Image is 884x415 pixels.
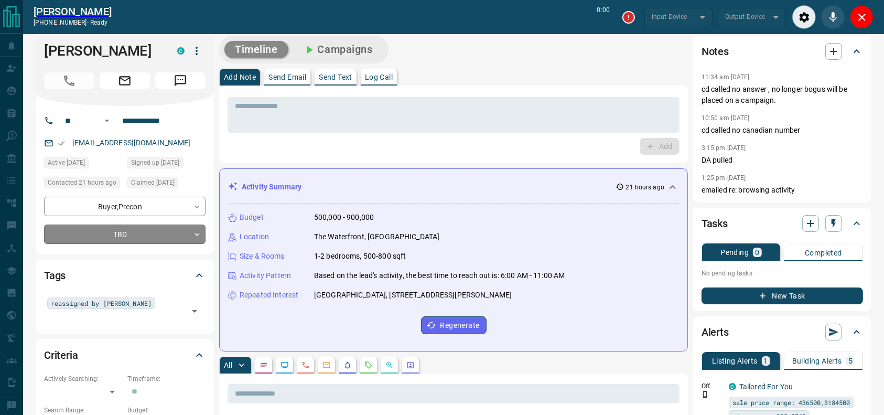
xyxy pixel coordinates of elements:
span: reassigned by [PERSON_NAME] [51,298,152,308]
p: Actively Searching: [44,374,122,384]
div: Alerts [702,320,863,345]
p: Activity Summary [242,182,301,193]
div: Audio Settings [792,5,816,29]
p: Pending [720,249,749,256]
p: Add Note [224,73,256,81]
span: Call [44,72,94,89]
span: Message [155,72,206,89]
span: Signed up [DATE] [131,157,179,168]
span: Claimed [DATE] [131,177,175,188]
p: 0 [755,249,759,256]
div: Notes [702,39,863,64]
p: Listing Alerts [712,357,758,365]
a: [PERSON_NAME] [34,5,112,18]
span: ready [90,19,108,26]
p: Building Alerts [792,357,842,365]
p: 500,000 - 900,000 [314,212,374,223]
svg: Agent Actions [406,361,415,369]
p: Send Text [319,73,352,81]
p: cd called no canadian number [702,125,863,136]
p: Send Email [268,73,306,81]
div: Close [850,5,874,29]
span: Email [100,72,150,89]
p: Log Call [365,73,393,81]
p: [GEOGRAPHIC_DATA], [STREET_ADDRESS][PERSON_NAME] [314,290,512,301]
svg: Opportunities [385,361,394,369]
button: Open [101,114,113,127]
svg: Requests [364,361,373,369]
p: 1 [764,357,768,365]
p: Location [240,231,269,242]
p: 1-2 bedrooms, 500-800 sqft [314,251,406,262]
p: The Waterfront, [GEOGRAPHIC_DATA] [314,231,439,242]
button: Timeline [224,41,288,58]
h2: Tags [44,267,66,284]
span: Active [DATE] [48,157,85,168]
p: DA pulled [702,155,863,166]
a: Tailored For You [739,382,793,391]
div: Criteria [44,343,206,368]
p: No pending tasks [702,265,863,281]
p: 5 [848,357,853,365]
svg: Notes [260,361,268,369]
div: Tags [44,263,206,288]
svg: Email Verified [58,140,65,147]
button: New Task [702,288,863,304]
div: condos.ca [177,47,185,55]
p: 10:50 am [DATE] [702,114,750,122]
div: Mon Aug 11 2025 [44,177,122,191]
div: TBD [44,225,206,244]
svg: Listing Alerts [343,361,352,369]
button: Campaigns [293,41,383,58]
p: Search Range: [44,406,122,415]
p: 1:25 pm [DATE] [702,174,746,182]
p: Activity Pattern [240,270,291,281]
p: 3:15 pm [DATE] [702,144,746,152]
p: Size & Rooms [240,251,285,262]
h1: [PERSON_NAME] [44,42,161,59]
p: 11:34 am [DATE] [702,73,750,81]
p: Budget: [127,406,206,415]
div: Wed Aug 06 2025 [127,177,206,191]
span: sale price range: 436500,3184500 [732,397,850,408]
p: [PHONE_NUMBER] - [34,18,112,27]
h2: Alerts [702,324,729,340]
div: Activity Summary21 hours ago [228,177,679,197]
div: Mon Aug 11 2025 [44,157,122,172]
p: Repeated Interest [240,290,298,301]
div: condos.ca [729,383,736,390]
p: All [224,361,232,369]
h2: Criteria [44,347,78,364]
p: Off [702,381,723,391]
div: Thu Mar 16 2023 [127,157,206,172]
a: [EMAIL_ADDRESS][DOMAIN_NAME] [72,139,191,147]
p: Based on the lead's activity, the best time to reach out is: 6:00 AM - 11:00 AM [314,270,565,281]
button: Open [187,304,202,318]
button: Regenerate [421,316,487,334]
div: Buyer , Precon [44,197,206,216]
p: emailed re: browsing activity [702,185,863,196]
svg: Calls [301,361,310,369]
p: Budget [240,212,264,223]
svg: Lead Browsing Activity [281,361,289,369]
svg: Emails [322,361,331,369]
p: Timeframe: [127,374,206,384]
h2: Notes [702,43,729,60]
svg: Push Notification Only [702,391,709,398]
p: 0:00 [597,5,610,29]
h2: Tasks [702,215,728,232]
div: Tasks [702,211,863,236]
p: 21 hours ago [626,183,664,192]
span: Contacted 21 hours ago [48,177,116,188]
div: Mute [821,5,845,29]
p: Completed [805,249,842,257]
p: cd called no answer , no longer bogus will be placed on a campaign. [702,84,863,106]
